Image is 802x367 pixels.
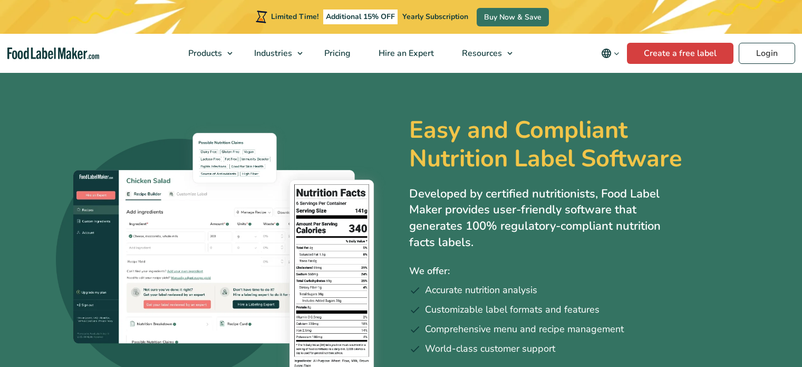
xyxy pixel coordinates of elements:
span: Additional 15% OFF [323,10,398,24]
span: World-class customer support [425,342,555,356]
p: We offer: [409,264,747,279]
span: Hire an Expert [375,48,435,59]
span: Industries [251,48,293,59]
p: Developed by certified nutritionists, Food Label Maker provides user-friendly software that gener... [409,186,683,251]
span: Yearly Subscription [402,12,468,22]
a: Products [175,34,238,73]
span: Accurate nutrition analysis [425,283,537,297]
span: Comprehensive menu and recipe management [425,322,624,336]
a: Login [739,43,795,64]
a: Create a free label [627,43,733,64]
span: Products [185,48,223,59]
a: Hire an Expert [365,34,446,73]
button: Change language [594,43,627,64]
h1: Easy and Compliant Nutrition Label Software [409,116,722,173]
a: Industries [240,34,308,73]
span: Customizable label formats and features [425,303,600,317]
a: Pricing [311,34,362,73]
span: Resources [459,48,503,59]
a: Resources [448,34,518,73]
span: Limited Time! [271,12,318,22]
a: Food Label Maker homepage [7,48,99,60]
a: Buy Now & Save [477,8,549,26]
span: Pricing [321,48,352,59]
